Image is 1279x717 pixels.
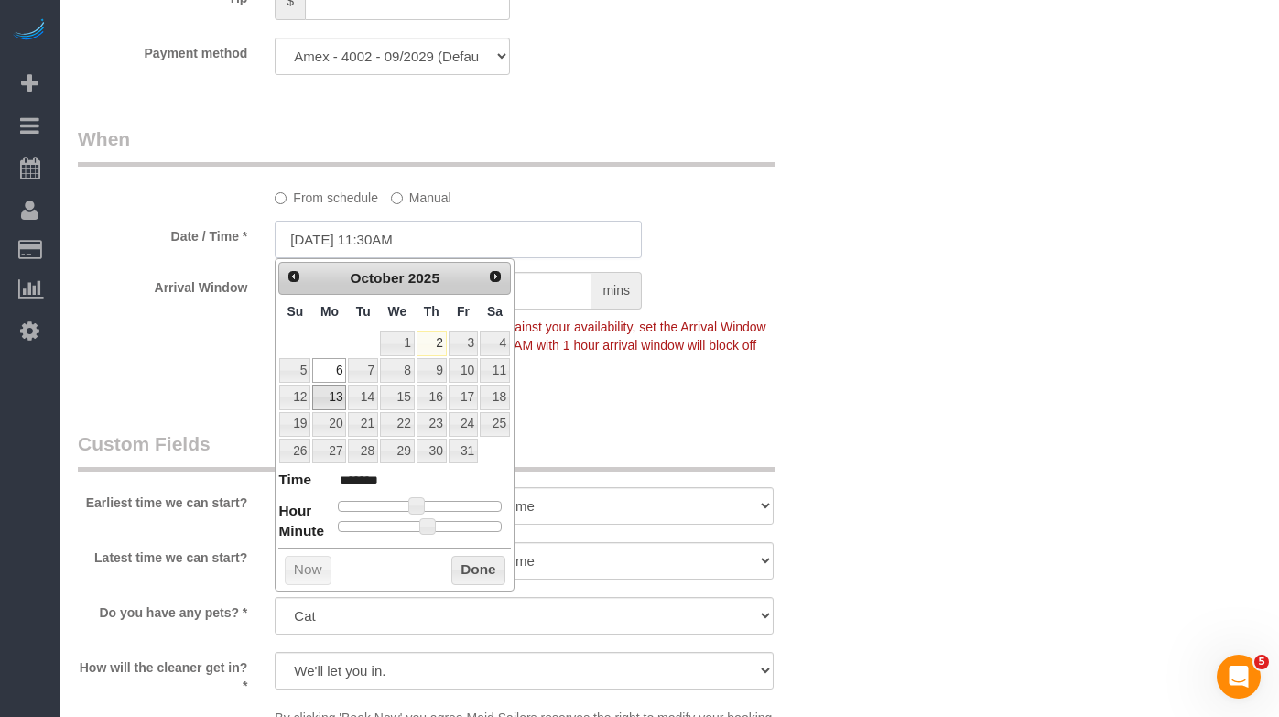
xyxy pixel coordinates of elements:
[350,270,404,286] span: October
[391,182,451,207] label: Manual
[78,125,775,167] legend: When
[417,385,447,409] a: 16
[275,221,642,258] input: MM/DD/YYYY HH:MM
[480,358,510,383] a: 11
[312,412,346,437] a: 20
[320,304,339,319] span: Monday
[64,652,261,695] label: How will the cleaner get in? *
[380,439,415,463] a: 29
[388,304,407,319] span: Wednesday
[482,265,508,290] a: Next
[488,269,503,284] span: Next
[449,412,478,437] a: 24
[275,320,765,371] span: To make this booking count against your availability, set the Arrival Window to match a spot on y...
[287,269,301,284] span: Prev
[591,272,642,310] span: mins
[278,521,324,544] dt: Minute
[279,439,310,463] a: 26
[480,331,510,356] a: 4
[64,487,261,512] label: Earliest time we can start?
[391,192,403,204] input: Manual
[279,412,310,437] a: 19
[64,272,261,297] label: Arrival Window
[424,304,439,319] span: Thursday
[348,439,377,463] a: 28
[457,304,470,319] span: Friday
[380,358,415,383] a: 8
[11,18,48,44] img: Automaid Logo
[380,412,415,437] a: 22
[417,412,447,437] a: 23
[278,470,311,493] dt: Time
[408,270,439,286] span: 2025
[281,265,307,290] a: Prev
[449,385,478,409] a: 17
[380,331,415,356] a: 1
[449,358,478,383] a: 10
[1217,655,1261,699] iframe: Intercom live chat
[380,385,415,409] a: 15
[275,192,287,204] input: From schedule
[312,439,346,463] a: 27
[1254,655,1269,669] span: 5
[480,385,510,409] a: 18
[348,412,377,437] a: 21
[64,597,261,622] label: Do you have any pets? *
[312,385,346,409] a: 13
[417,358,447,383] a: 9
[312,358,346,383] a: 6
[356,304,371,319] span: Tuesday
[487,304,503,319] span: Saturday
[417,439,447,463] a: 30
[287,304,304,319] span: Sunday
[449,439,478,463] a: 31
[480,412,510,437] a: 25
[279,385,310,409] a: 12
[348,358,377,383] a: 7
[285,556,331,585] button: Now
[78,430,775,472] legend: Custom Fields
[451,556,505,585] button: Done
[64,221,261,245] label: Date / Time *
[64,542,261,567] label: Latest time we can start?
[278,501,311,524] dt: Hour
[279,358,310,383] a: 5
[348,385,377,409] a: 14
[417,331,447,356] a: 2
[275,182,378,207] label: From schedule
[64,38,261,62] label: Payment method
[449,331,478,356] a: 3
